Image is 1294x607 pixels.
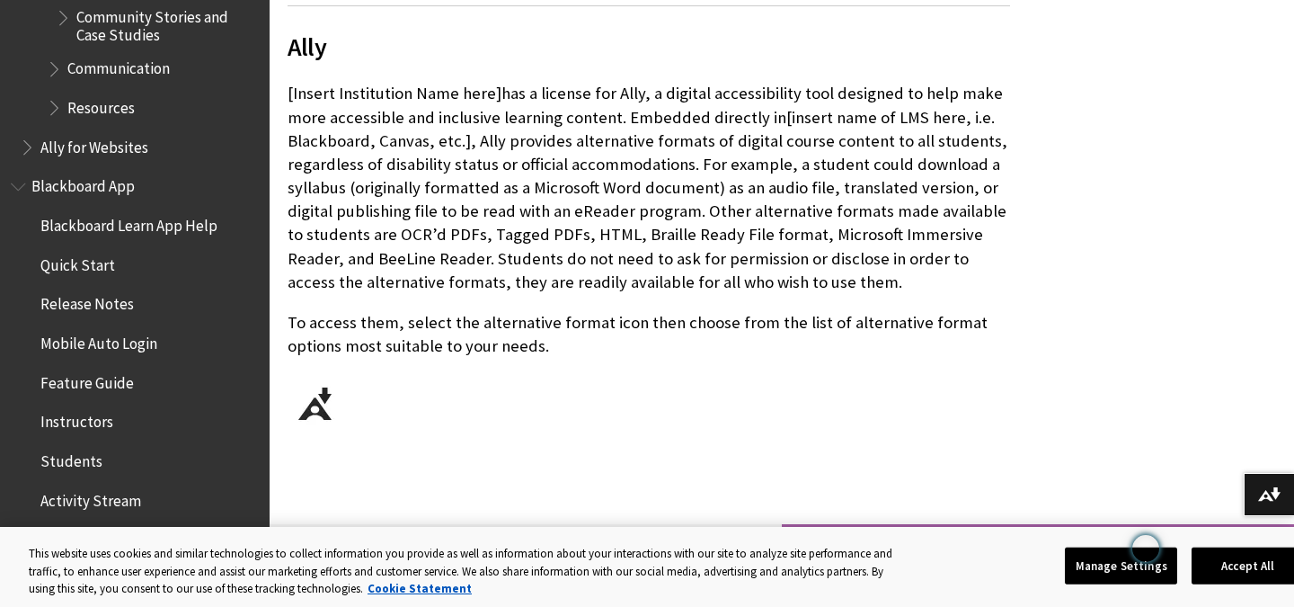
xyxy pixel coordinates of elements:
span: Feature Guide [40,368,134,392]
p: To access them, select the alternative format icon then choose from the list of alternative forma... [288,311,1010,358]
p: has a license for Ally, a digital accessibility tool designed to help make more accessible and in... [288,82,1010,294]
span: Students [40,446,102,470]
span: Instructors [40,407,113,432]
img: Alternative format icon [288,375,343,431]
span: [insert name of LMS here, i.e. Blackboard, Canvas, etc.] [288,107,995,151]
span: Journals [40,525,97,549]
span: Quick Start [40,250,115,274]
span: Mobile Auto Login [40,328,157,353]
span: Release Notes [40,290,134,314]
div: This website uses cookies and similar technologies to collect information you provide as well as ... [29,545,906,598]
span: [Insert Institution Name here] [288,83,501,103]
span: Resources [67,93,135,117]
span: Activity Stream [40,486,141,510]
span: Communication [67,54,170,78]
span: Blackboard App [31,172,135,196]
span: Community Stories and Case Studies [76,3,257,45]
span: Blackboard Learn App Help [40,210,217,235]
span: Ally [288,28,1010,66]
span: Ally for Websites [40,132,148,156]
button: Manage Settings [1065,547,1177,585]
a: More information about your privacy, opens in a new tab [368,581,472,596]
